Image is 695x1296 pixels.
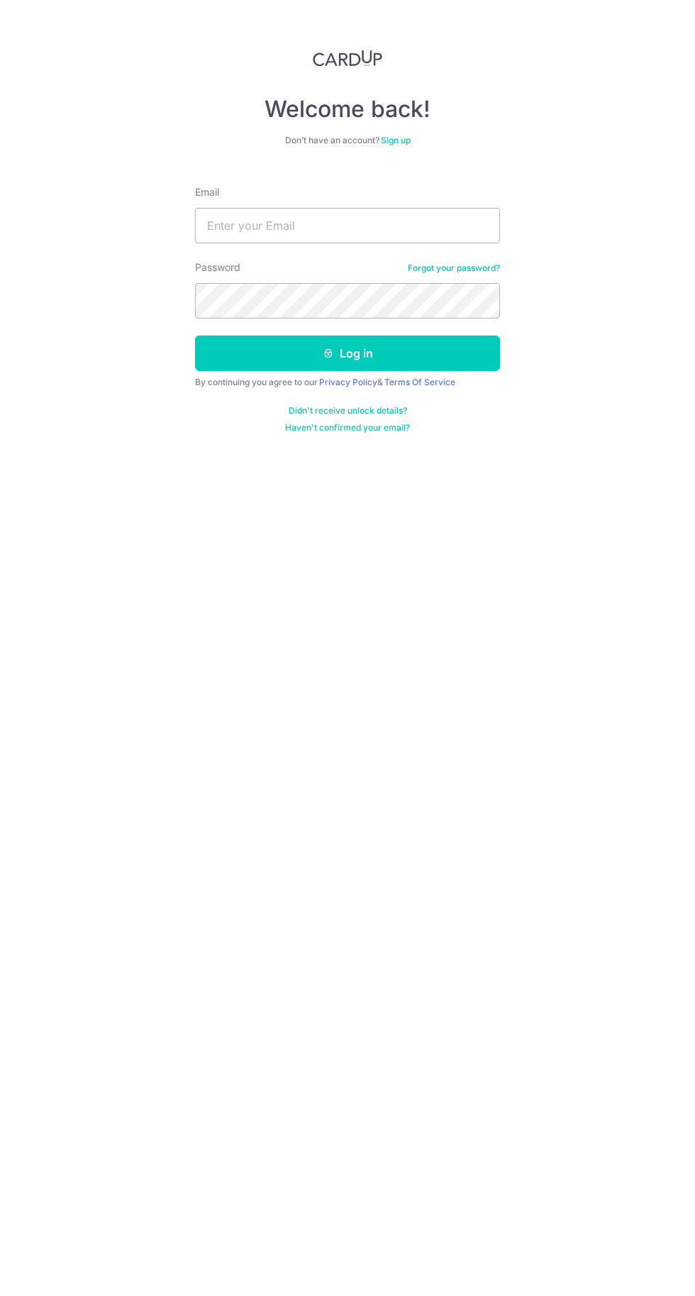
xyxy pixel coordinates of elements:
[195,95,500,123] h4: Welcome back!
[381,135,411,145] a: Sign up
[195,135,500,146] div: Don’t have an account?
[195,336,500,371] button: Log in
[285,422,410,433] a: Haven't confirmed your email?
[408,262,500,274] a: Forgot your password?
[319,377,377,387] a: Privacy Policy
[195,208,500,243] input: Enter your Email
[195,185,219,199] label: Email
[195,260,240,275] label: Password
[289,405,407,416] a: Didn't receive unlock details?
[384,377,455,387] a: Terms Of Service
[195,377,500,388] div: By continuing you agree to our &
[313,50,382,67] img: CardUp Logo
